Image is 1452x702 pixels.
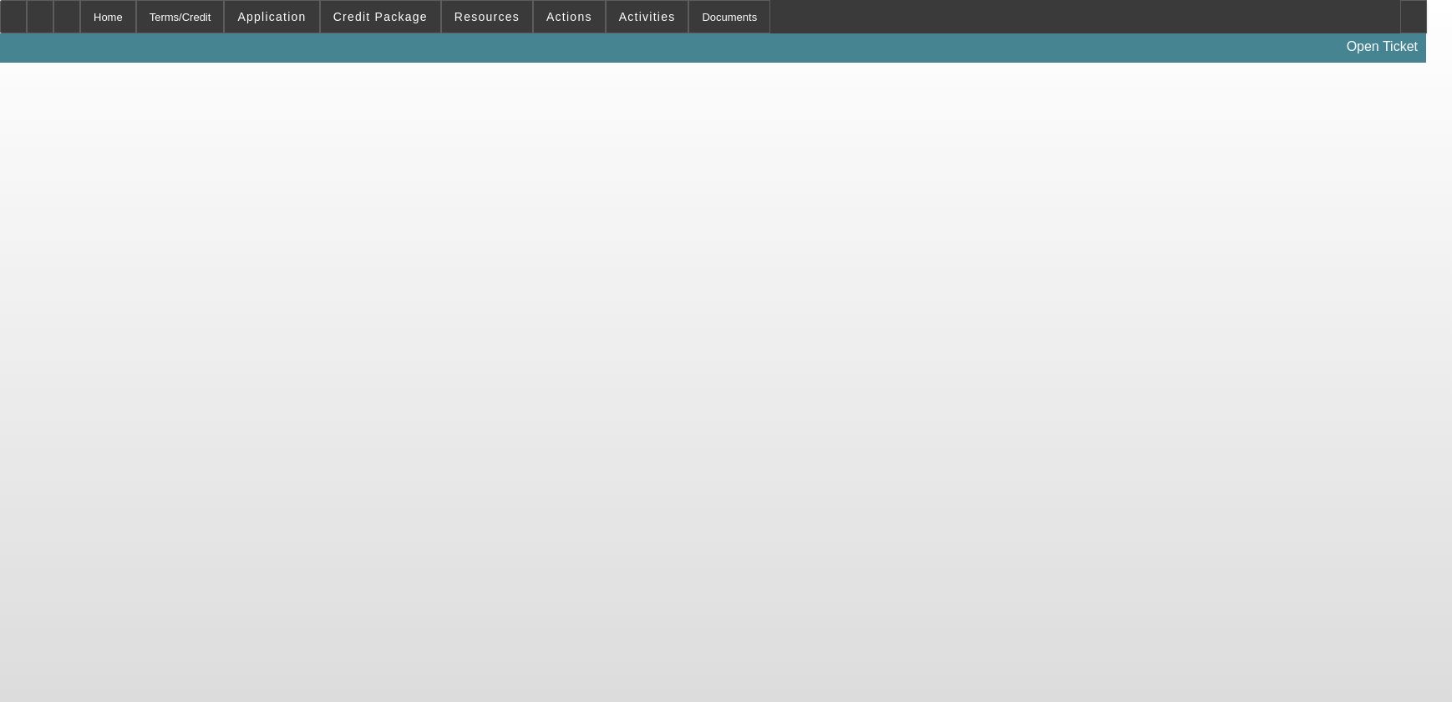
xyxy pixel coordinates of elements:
span: Resources [454,10,520,23]
button: Credit Package [321,1,440,33]
a: Open Ticket [1340,33,1424,61]
button: Activities [607,1,688,33]
span: Application [237,10,306,23]
span: Credit Package [333,10,428,23]
button: Actions [534,1,605,33]
button: Application [225,1,318,33]
span: Activities [619,10,676,23]
button: Resources [442,1,532,33]
span: Actions [546,10,592,23]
